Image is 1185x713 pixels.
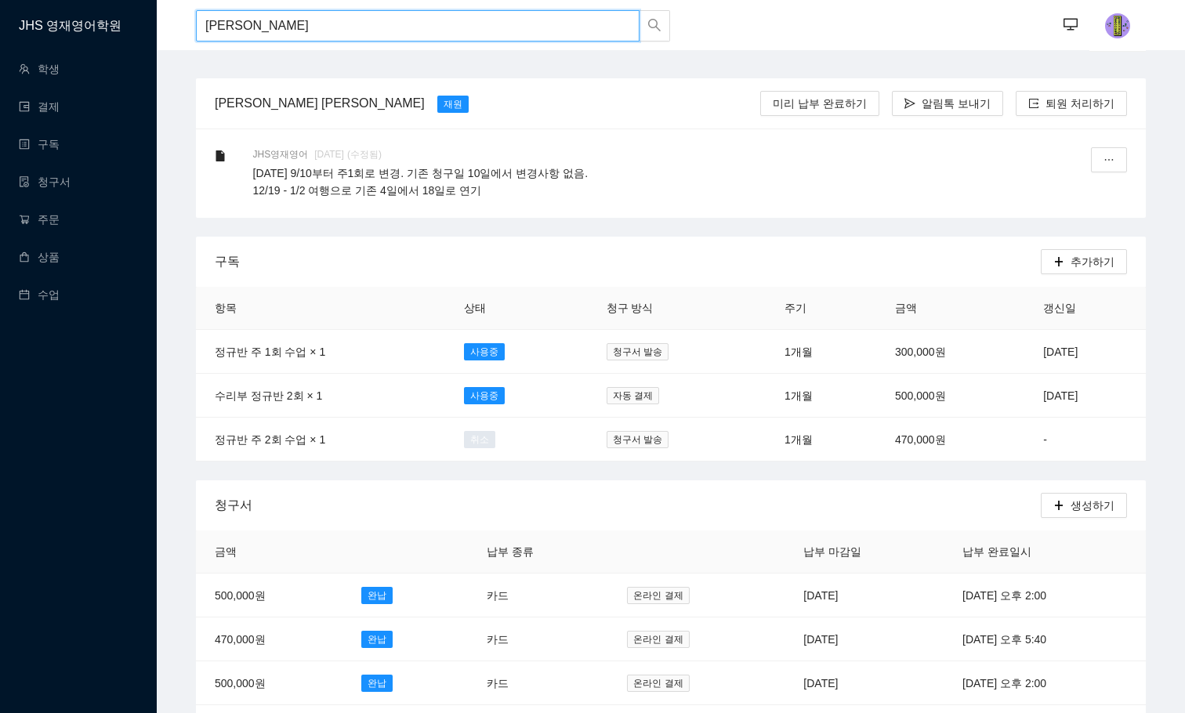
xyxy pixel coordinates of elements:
span: file [215,150,226,161]
span: 취소 [464,431,495,448]
span: 알림톡 보내기 [922,95,991,112]
td: [DATE] 오후 2:00 [944,661,1146,705]
button: ellipsis [1091,147,1127,172]
button: search [639,10,670,42]
span: (수정됨) [347,149,382,160]
td: [DATE] [785,661,944,705]
a: team학생 [19,63,60,75]
th: 금액 [196,530,342,574]
span: 추가하기 [1071,253,1114,270]
span: 완납 [361,587,393,604]
td: [DATE] [785,617,944,661]
th: 항목 [196,287,445,330]
td: 1개월 [766,330,876,374]
td: [DATE] 오후 2:00 [944,574,1146,617]
td: 300,000원 [876,330,1024,374]
td: - [1024,418,1146,461]
button: export퇴원 처리하기 [1016,91,1127,116]
span: 온라인 결제 [627,675,689,692]
td: [DATE] [785,574,944,617]
span: 온라인 결제 [627,587,689,604]
td: 500,000원 [196,661,342,705]
span: send [904,98,915,110]
td: 정규반 주 2회 수업 × 1 [196,418,445,461]
div: 구독 [215,239,1041,284]
button: send알림톡 보내기 [892,91,1003,116]
th: 금액 [876,287,1024,330]
span: 생성하기 [1071,497,1114,514]
span: search [647,18,661,34]
th: 주기 [766,287,876,330]
span: plus [1053,256,1064,269]
th: 납부 완료일시 [944,530,1146,574]
div: 청구서 [215,483,1041,527]
a: calendar수업 [19,288,60,301]
td: [DATE] [1024,330,1146,374]
td: 카드 [468,574,608,617]
a: shopping-cart주문 [19,213,60,226]
a: profile구독 [19,138,60,150]
button: 미리 납부 완료하기 [760,91,879,116]
p: [DATE] 9/10부터 주1회로 변경. 기존 청구일 10일에서 변경사항 없음. 12/19 - 1/2 여행으로 기존 4일에서 18일로 연기 [253,165,1052,199]
span: 퇴원 처리하기 [1045,95,1114,112]
td: 수리부 정규반 2회 × 1 [196,374,445,418]
td: 카드 [468,617,608,661]
span: 사용중 [464,343,505,360]
a: shopping상품 [19,251,60,263]
td: 500,000원 [196,574,342,617]
td: 1개월 [766,418,876,461]
img: photo.jpg [1105,13,1130,38]
span: 완납 [361,675,393,692]
span: ellipsis [1103,154,1114,167]
td: [DATE] 오후 5:40 [944,617,1146,661]
td: 카드 [468,661,608,705]
button: desktop [1055,9,1086,41]
span: 재원 [437,96,469,113]
button: plus추가하기 [1041,249,1127,274]
div: [PERSON_NAME] [PERSON_NAME] [208,93,431,113]
th: 갱신일 [1024,287,1146,330]
span: 청구서 발송 [607,431,669,448]
td: 470,000원 [876,418,1024,461]
span: 청구서 발송 [607,343,669,360]
th: 청구 방식 [588,287,766,330]
span: 미리 납부 완료하기 [773,95,867,112]
span: [DATE] [314,149,344,160]
th: 납부 마감일 [785,530,944,574]
span: 사용중 [464,387,505,404]
span: export [1028,98,1039,110]
button: plus생성하기 [1041,493,1127,518]
span: JHS영재영어 [253,147,315,161]
td: 500,000원 [876,374,1024,418]
td: 1개월 [766,374,876,418]
th: 납부 종류 [468,530,608,574]
span: 온라인 결제 [627,631,689,648]
span: 자동 결제 [607,387,659,404]
td: 470,000원 [196,617,342,661]
a: file-done청구서 [19,176,71,188]
input: 학생명 또는 보호자 핸드폰번호로 검색하세요 [196,10,640,42]
span: 완납 [361,631,393,648]
span: plus [1053,500,1064,512]
td: 정규반 주 1회 수업 × 1 [196,330,445,374]
th: 상태 [445,287,588,330]
a: wallet결제 [19,100,60,113]
span: desktop [1064,17,1078,34]
td: [DATE] [1024,374,1146,418]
